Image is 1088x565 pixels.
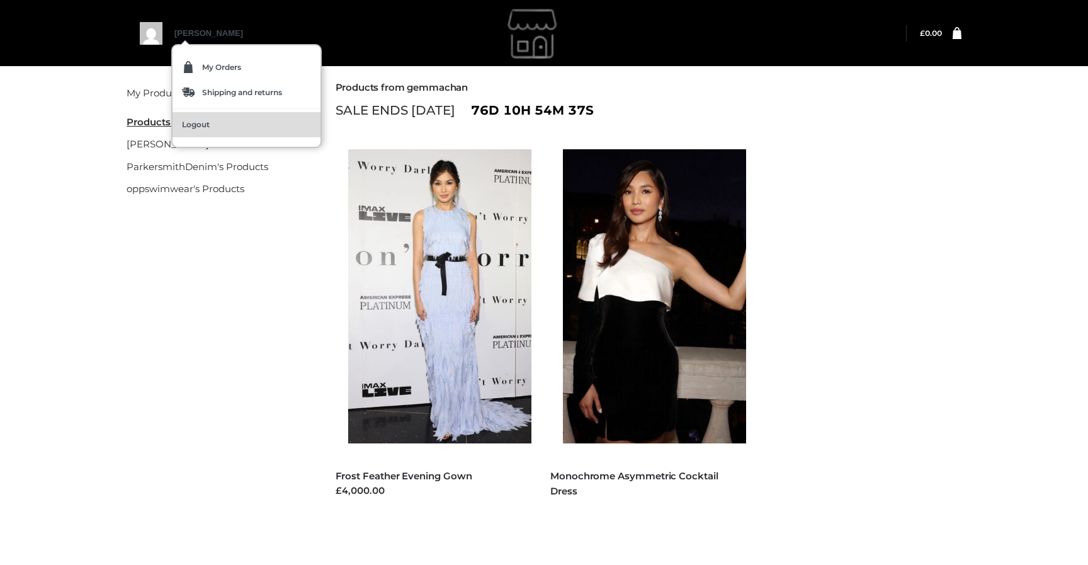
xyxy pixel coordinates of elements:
[336,82,962,93] h2: Products from gemmachan
[471,100,594,121] span: 76d 10h 54m 37s
[127,138,260,150] a: [PERSON_NAME]'s Products
[182,121,210,128] span: Logout
[202,64,241,71] span: My Orders
[127,161,268,173] a: ParkersmithDenim's Products
[127,116,252,128] u: Products from My Friends
[550,470,718,496] a: Monochrome Asymmetric Cocktail Dress
[336,100,962,121] div: SALE ENDS [DATE]
[127,87,185,99] a: My Products
[174,28,256,60] a: [PERSON_NAME]
[336,470,472,482] a: Frost Feather Evening Gown
[182,61,195,74] img: my-order-ico.svg
[202,89,282,96] span: Shipping and returns
[182,88,195,97] img: shipping.svg
[920,28,942,38] bdi: 0.00
[127,183,244,195] a: oppswimwear's Products
[920,28,925,38] span: £
[920,28,942,38] a: £0.00
[336,484,532,498] div: £4,000.00
[439,2,628,65] img: gemmachan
